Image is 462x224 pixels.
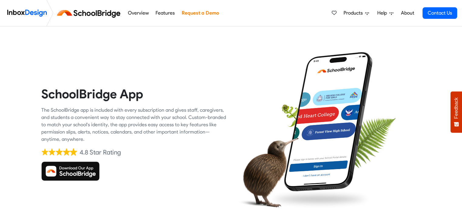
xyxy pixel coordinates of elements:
[41,161,100,181] img: Download SchoolBridge App
[399,7,416,19] a: About
[236,132,299,212] img: kiwi_bird.png
[267,188,372,210] img: shadow.png
[377,9,389,17] span: Help
[41,107,227,143] div: The SchoolBridge app is included with every subscription and gives staff, caregivers, and student...
[180,7,221,19] a: Request a Demo
[41,86,227,102] heading: SchoolBridge App
[450,91,462,133] button: Feedback - Show survey
[126,7,150,19] a: Overview
[344,9,365,17] span: Products
[56,6,124,20] img: schoolbridge logo
[423,7,457,19] a: Contact Us
[453,97,459,119] span: Feedback
[375,7,396,19] a: Help
[154,7,176,19] a: Features
[341,7,371,19] a: Products
[279,52,377,192] img: phone.png
[80,148,121,157] div: 4.8 Star Rating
